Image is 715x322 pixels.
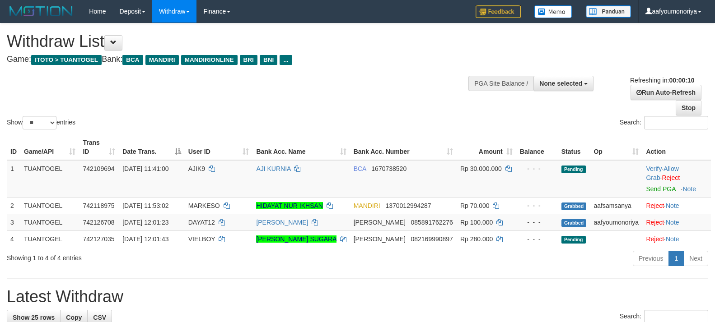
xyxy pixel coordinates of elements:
[633,251,669,266] a: Previous
[122,219,168,226] span: [DATE] 12:01:23
[561,219,587,227] span: Grabbed
[122,55,143,65] span: BCA
[66,314,82,321] span: Copy
[646,165,678,181] span: ·
[533,76,593,91] button: None selected
[7,32,467,51] h1: Withdraw List
[354,165,366,172] span: BCA
[558,134,590,160] th: Status
[642,214,711,230] td: ·
[590,214,642,230] td: aafyoumonoriya
[666,235,679,243] a: Note
[586,5,631,18] img: panduan.png
[188,165,205,172] span: AJIK9
[256,202,323,209] a: HIDAYAT NUR IKHSAN
[631,85,701,100] a: Run Auto-Refresh
[561,166,586,173] span: Pending
[460,235,493,243] span: Rp 280.000
[83,165,114,172] span: 742109694
[188,202,220,209] span: MARKESO
[181,55,238,65] span: MANDIRIONLINE
[354,202,380,209] span: MANDIRI
[31,55,102,65] span: ITOTO > TUANTOGEL
[642,160,711,198] td: · ·
[7,5,75,18] img: MOTION_logo.png
[7,116,75,129] label: Show entries
[642,230,711,247] td: ·
[7,214,20,230] td: 3
[590,134,642,160] th: Op: activate to sort column ascending
[256,165,290,172] a: AJI KURNIA
[460,202,490,209] span: Rp 70.000
[468,76,533,91] div: PGA Site Balance /
[668,251,684,266] a: 1
[411,219,453,226] span: Copy 085891762276 to clipboard
[20,134,79,160] th: Game/API: activate to sort column ascending
[119,134,185,160] th: Date Trans.: activate to sort column descending
[646,165,678,181] a: Allow Grab
[476,5,521,18] img: Feedback.jpg
[520,218,554,227] div: - - -
[20,214,79,230] td: TUANTOGEL
[520,164,554,173] div: - - -
[260,55,277,65] span: BNI
[676,100,701,115] a: Stop
[644,116,708,129] input: Search:
[13,314,55,321] span: Show 25 rows
[646,235,664,243] a: Reject
[646,185,675,193] a: Send PGA
[122,202,168,209] span: [DATE] 11:53:02
[662,174,680,181] a: Reject
[646,165,662,172] a: Verify
[666,202,679,209] a: Note
[23,116,56,129] select: Showentries
[520,201,554,210] div: - - -
[256,219,308,226] a: [PERSON_NAME]
[666,219,679,226] a: Note
[561,202,587,210] span: Grabbed
[240,55,257,65] span: BRI
[646,202,664,209] a: Reject
[354,219,406,226] span: [PERSON_NAME]
[280,55,292,65] span: ...
[83,202,114,209] span: 742118975
[20,160,79,198] td: TUANTOGEL
[83,235,114,243] span: 742127035
[682,185,696,193] a: Note
[539,80,582,87] span: None selected
[411,235,453,243] span: Copy 082169990897 to clipboard
[122,235,168,243] span: [DATE] 12:01:43
[83,219,114,226] span: 742126708
[534,5,572,18] img: Button%20Memo.svg
[516,134,558,160] th: Balance
[7,288,708,306] h1: Latest Withdraw
[256,235,336,243] a: [PERSON_NAME] SUGARA
[93,314,106,321] span: CSV
[7,250,291,262] div: Showing 1 to 4 of 4 entries
[79,134,119,160] th: Trans ID: activate to sort column ascending
[561,236,586,244] span: Pending
[354,235,406,243] span: [PERSON_NAME]
[7,160,20,198] td: 1
[457,134,516,160] th: Amount: activate to sort column ascending
[252,134,350,160] th: Bank Acc. Name: activate to sort column ascending
[683,251,708,266] a: Next
[642,134,711,160] th: Action
[520,235,554,244] div: - - -
[20,230,79,247] td: TUANTOGEL
[371,165,407,172] span: Copy 1670738520 to clipboard
[646,219,664,226] a: Reject
[145,55,179,65] span: MANDIRI
[460,165,502,172] span: Rp 30.000.000
[385,202,431,209] span: Copy 1370012994287 to clipboard
[630,77,694,84] span: Refreshing in:
[7,134,20,160] th: ID
[122,165,168,172] span: [DATE] 11:41:00
[188,219,215,226] span: DAYAT12
[642,197,711,214] td: ·
[350,134,457,160] th: Bank Acc. Number: activate to sort column ascending
[7,230,20,247] td: 4
[460,219,493,226] span: Rp 100.000
[185,134,253,160] th: User ID: activate to sort column ascending
[188,235,215,243] span: VIELBOY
